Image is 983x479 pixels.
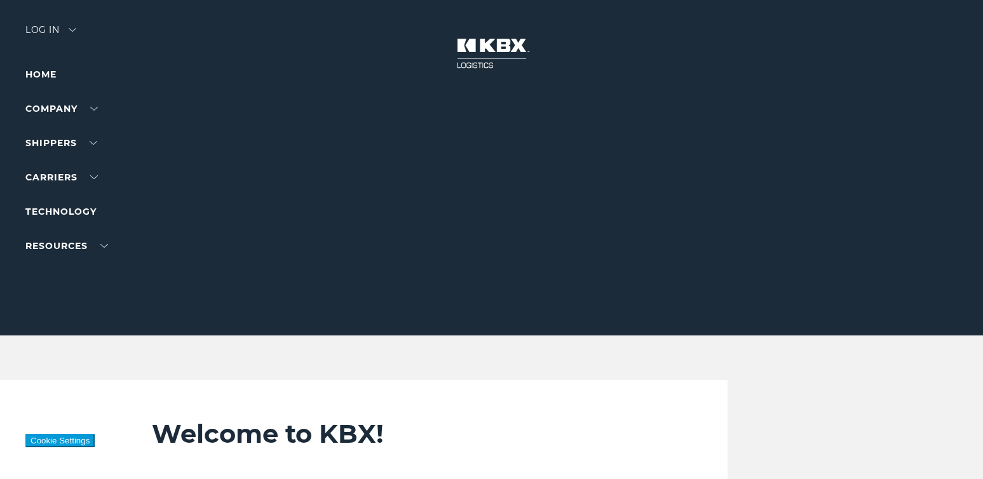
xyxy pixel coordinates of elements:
[25,137,97,149] a: SHIPPERS
[25,25,76,44] div: Log in
[69,28,76,32] img: arrow
[444,25,539,81] img: kbx logo
[25,206,97,217] a: Technology
[152,418,682,450] h2: Welcome to KBX!
[25,434,95,447] button: Cookie Settings
[25,240,108,252] a: RESOURCES
[25,69,57,80] a: Home
[25,103,98,114] a: Company
[25,172,98,183] a: Carriers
